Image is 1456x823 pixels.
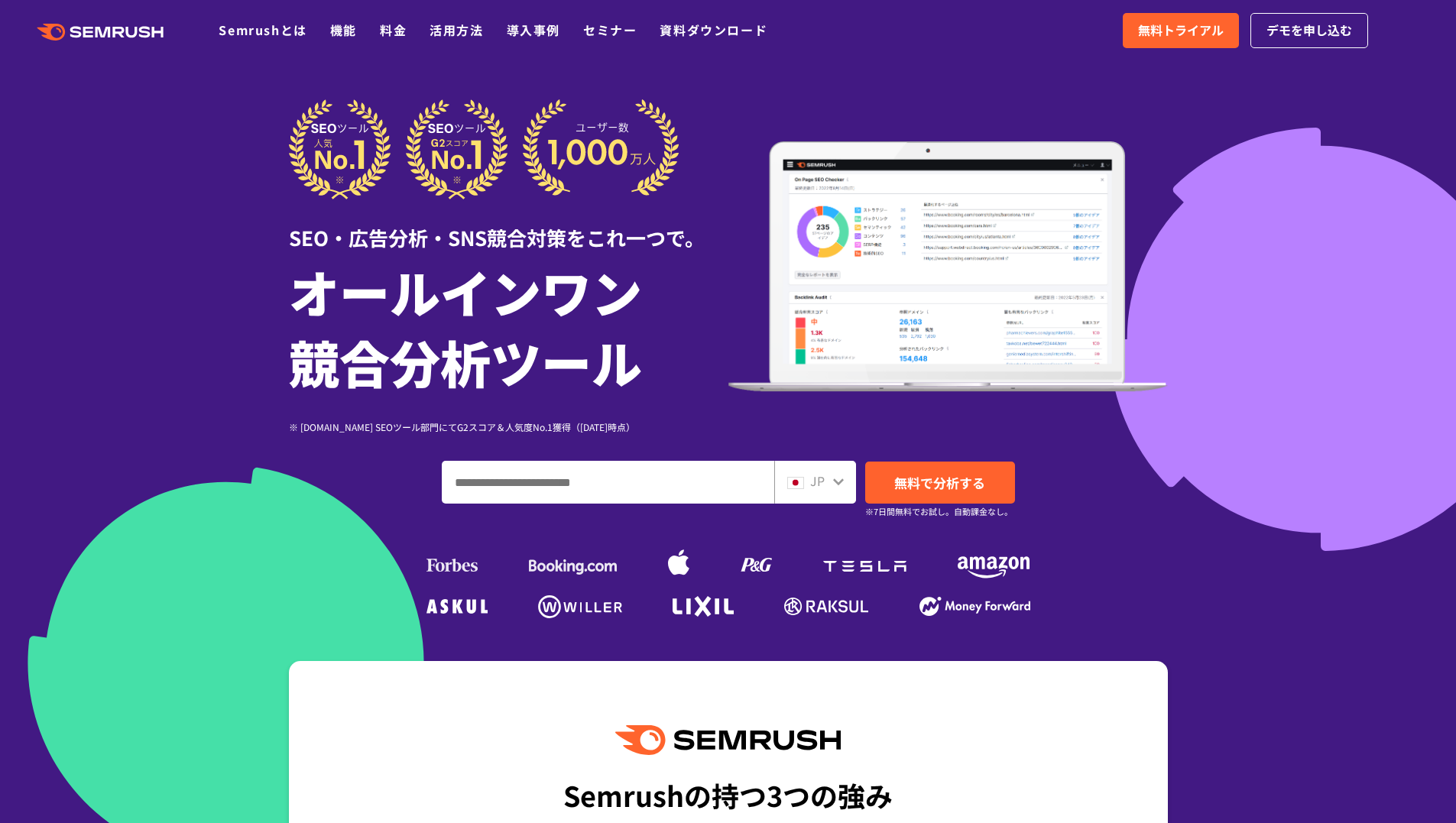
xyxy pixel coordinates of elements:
[289,199,728,252] div: SEO・広告分析・SNS競合対策をこれ一つで。
[615,725,840,755] img: Semrush
[330,21,357,39] a: 機能
[443,462,773,503] input: ドメイン、キーワードまたはURLを入力してください
[380,21,407,39] a: 料金
[430,21,483,39] a: 活用方法
[660,21,767,39] a: 資料ダウンロード
[1123,13,1239,48] a: 無料トライアル
[894,473,985,492] span: 無料で分析する
[810,471,825,490] span: JP
[865,504,1013,519] small: ※7日間無料でお試し。自動課金なし。
[289,420,728,434] div: ※ [DOMAIN_NAME] SEOツール部門にてG2スコア＆人気度No.1獲得（[DATE]時点）
[563,766,893,823] div: Semrushの持つ3つの強み
[1250,13,1368,48] a: デモを申し込む
[507,21,560,39] a: 導入事例
[865,462,1015,504] a: 無料で分析する
[219,21,306,39] a: Semrushとは
[289,256,728,397] h1: オールインワン 競合分析ツール
[1138,21,1224,41] span: 無料トライアル
[1266,21,1352,41] span: デモを申し込む
[583,21,637,39] a: セミナー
